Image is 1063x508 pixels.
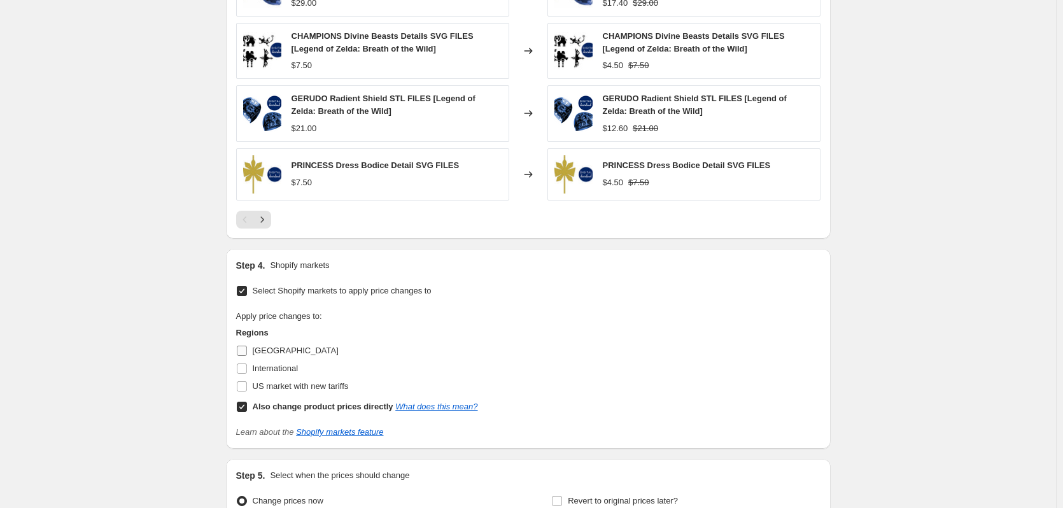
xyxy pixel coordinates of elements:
[292,160,460,170] span: PRINCESS Dress Bodice Detail SVG FILES
[568,496,678,505] span: Revert to original prices later?
[253,363,299,373] span: International
[554,94,593,132] img: RadientShieldDigital_80x.png
[603,122,628,135] div: $12.60
[253,286,432,295] span: Select Shopify markets to apply price changes to
[236,311,322,321] span: Apply price changes to:
[292,122,317,135] div: $21.00
[236,259,265,272] h2: Step 4.
[243,94,281,132] img: RadientShieldDigital_80x.png
[603,31,785,53] span: CHAMPIONS Divine Beasts Details SVG FILES [Legend of Zelda: Breath of the Wild]
[253,402,393,411] b: Also change product prices directly
[253,381,349,391] span: US market with new tariffs
[633,122,658,135] strike: $21.00
[603,94,787,116] span: GERUDO Radient Shield STL FILES [Legend of Zelda: Breath of the Wild]
[236,427,384,437] i: Learn about the
[292,59,313,72] div: $7.50
[603,59,624,72] div: $4.50
[236,211,271,229] nav: Pagination
[554,155,593,194] img: PRINCESS-Dress-Bodice-Detail-SVG-FILES-illustrismodels-1664333035_80x.jpg
[253,346,339,355] span: [GEOGRAPHIC_DATA]
[296,427,383,437] a: Shopify markets feature
[243,155,281,194] img: PRINCESS-Dress-Bodice-Detail-SVG-FILES-illustrismodels-1664333035_80x.jpg
[292,94,475,116] span: GERUDO Radient Shield STL FILES [Legend of Zelda: Breath of the Wild]
[603,160,771,170] span: PRINCESS Dress Bodice Detail SVG FILES
[603,176,624,189] div: $4.50
[292,31,474,53] span: CHAMPIONS Divine Beasts Details SVG FILES [Legend of Zelda: Breath of the Wild]
[243,32,281,70] img: CHAMPIONS-Divine-Beasts-Details-SVG-FILES-_Legend-of-Zelda--Breath-of-the-Wild_-illustrismodels-1...
[628,59,649,72] strike: $7.50
[270,469,409,482] p: Select when the prices should change
[628,176,649,189] strike: $7.50
[236,327,478,339] h3: Regions
[253,496,323,505] span: Change prices now
[292,176,313,189] div: $7.50
[554,32,593,70] img: CHAMPIONS-Divine-Beasts-Details-SVG-FILES-_Legend-of-Zelda--Breath-of-the-Wild_-illustrismodels-1...
[270,259,329,272] p: Shopify markets
[395,402,477,411] a: What does this mean?
[236,469,265,482] h2: Step 5.
[253,211,271,229] button: Next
